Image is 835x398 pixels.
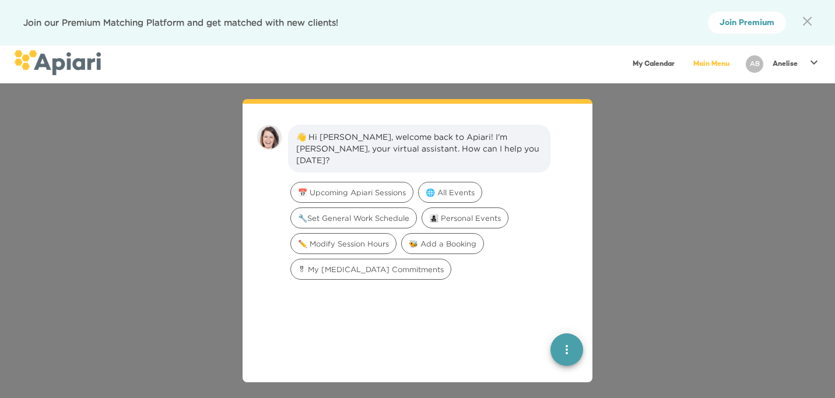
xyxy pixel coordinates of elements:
div: 👋 Hi [PERSON_NAME], welcome back to Apiari! I'm [PERSON_NAME], your virtual assistant. How can I ... [296,131,542,166]
a: Main Menu [686,52,736,76]
span: ✏️ Modify Session Hours [291,238,396,249]
div: 🌐 All Events [418,182,482,203]
div: 🎖 My [MEDICAL_DATA] Commitments [290,259,451,280]
p: Anelise [773,59,798,69]
span: Join our Premium Matching Platform and get matched with new clients! [23,17,338,27]
span: Join Premium [720,16,774,31]
img: logo [14,50,101,75]
div: AB [746,55,763,73]
div: 🔧Set General Work Schedule [290,207,417,228]
div: 🐝 Add a Booking [401,233,484,254]
img: amy.37686e0395c82528988e.png [257,125,282,150]
span: 🔧Set General Work Schedule [291,213,416,224]
div: ✏️ Modify Session Hours [290,233,397,254]
span: 👩‍👧‍👦 Personal Events [422,213,508,224]
span: 🐝 Add a Booking [402,238,483,249]
a: My Calendar [626,52,682,76]
button: Join Premium [708,12,786,34]
button: quick menu [550,333,583,366]
div: 👩‍👧‍👦 Personal Events [422,207,508,228]
div: 📅 Upcoming Apiari Sessions [290,182,413,203]
span: 🌐 All Events [419,187,482,198]
span: 📅 Upcoming Apiari Sessions [291,187,413,198]
span: 🎖 My [MEDICAL_DATA] Commitments [291,264,451,275]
